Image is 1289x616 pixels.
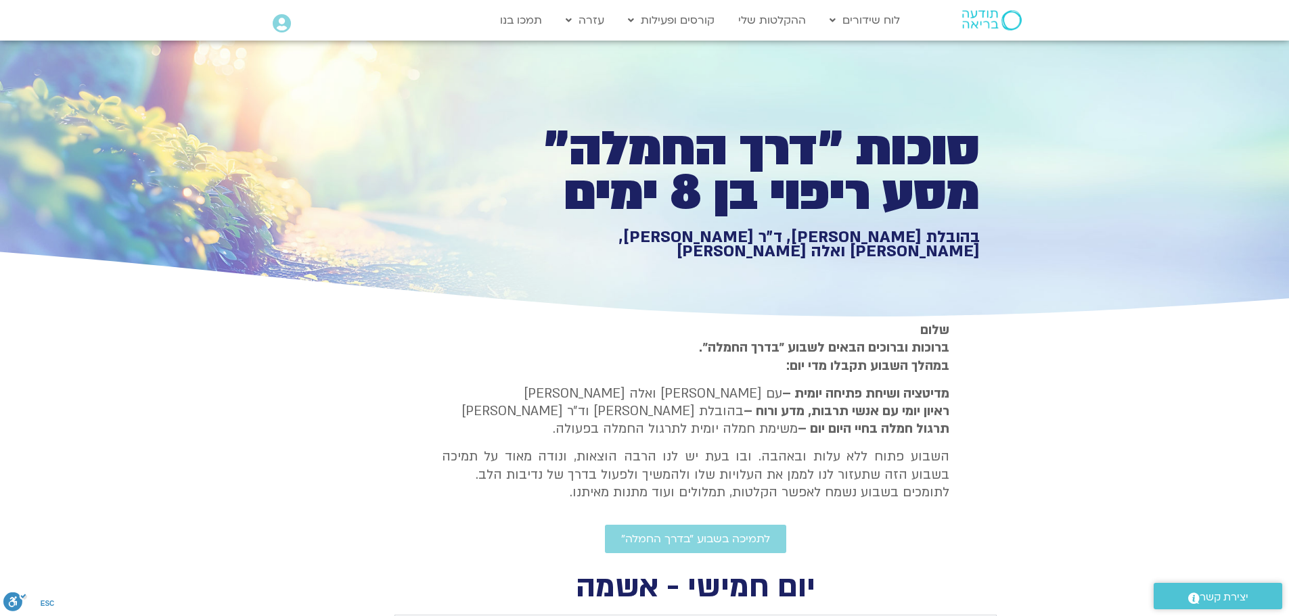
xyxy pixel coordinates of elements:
[744,402,949,420] b: ראיון יומי עם אנשי תרבות, מדע ורוח –
[920,321,949,339] strong: שלום
[782,385,949,402] strong: מדיטציה ושיחת פתיחה יומית –
[511,230,980,259] h1: בהובלת [PERSON_NAME], ד״ר [PERSON_NAME], [PERSON_NAME] ואלה [PERSON_NAME]
[962,10,1022,30] img: תודעה בריאה
[442,448,949,501] p: השבוע פתוח ללא עלות ובאהבה. ובו בעת יש לנו הרבה הוצאות, ונודה מאוד על תמיכה בשבוע הזה שתעזור לנו ...
[699,339,949,374] strong: ברוכות וברוכים הבאים לשבוע ״בדרך החמלה״. במהלך השבוע תקבלו מדי יום:
[511,127,980,216] h1: סוכות ״דרך החמלה״ מסע ריפוי בן 8 ימים
[621,7,721,33] a: קורסים ופעילות
[493,7,549,33] a: תמכו בנו
[798,420,949,437] b: תרגול חמלה בחיי היום יום –
[621,533,770,545] span: לתמיכה בשבוע ״בדרך החמלה״
[1200,588,1248,607] span: יצירת קשר
[823,7,907,33] a: לוח שידורים
[442,385,949,438] p: עם [PERSON_NAME] ואלה [PERSON_NAME] בהובלת [PERSON_NAME] וד״ר [PERSON_NAME] משימת חמלה יומית לתרג...
[731,7,813,33] a: ההקלטות שלי
[394,573,997,601] h2: יום חמישי - אשמה
[1154,583,1282,609] a: יצירת קשר
[559,7,611,33] a: עזרה
[605,525,786,553] a: לתמיכה בשבוע ״בדרך החמלה״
